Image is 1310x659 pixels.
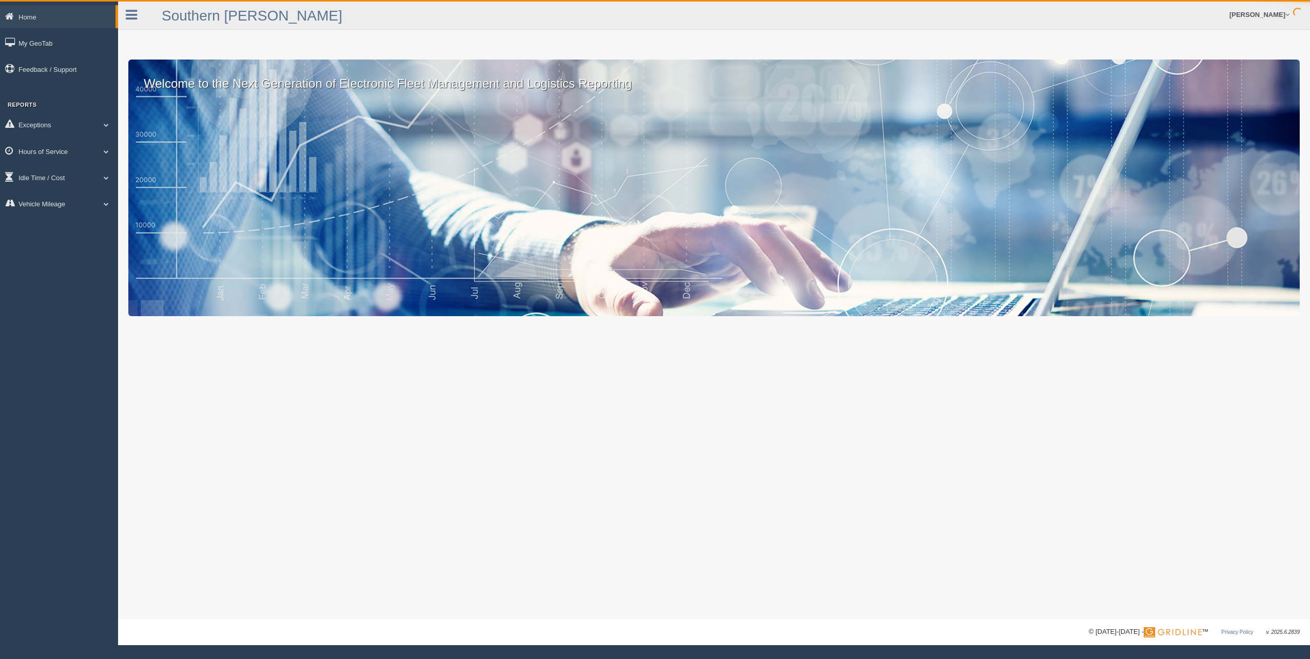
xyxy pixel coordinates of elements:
span: v. 2025.6.2839 [1266,629,1300,635]
img: Gridline [1144,627,1202,637]
a: Privacy Policy [1221,629,1253,635]
p: Welcome to the Next Generation of Electronic Fleet Management and Logistics Reporting [128,60,1300,92]
div: © [DATE]-[DATE] - ™ [1089,627,1300,637]
a: Southern [PERSON_NAME] [162,8,342,24]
